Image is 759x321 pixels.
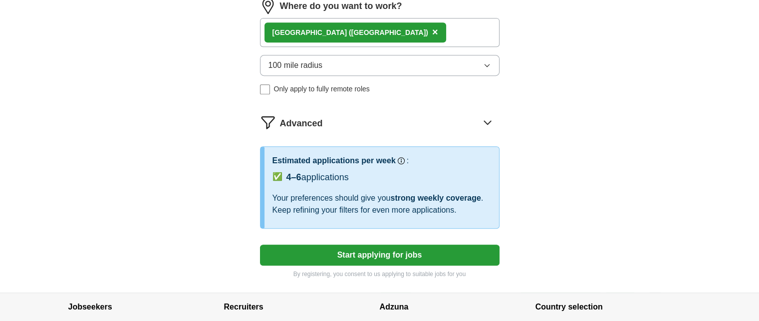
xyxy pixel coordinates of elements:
[432,26,438,37] span: ×
[390,194,481,202] span: strong weekly coverage
[286,172,301,182] span: 4–6
[286,171,349,184] div: applications
[272,155,396,167] h3: Estimated applications per week
[274,84,370,94] span: Only apply to fully remote roles
[260,114,276,130] img: filter
[407,155,409,167] h3: :
[272,28,347,36] strong: [GEOGRAPHIC_DATA]
[432,25,438,40] button: ×
[260,245,500,266] button: Start applying for jobs
[260,84,270,94] input: Only apply to fully remote roles
[260,55,500,76] button: 100 mile radius
[280,117,323,130] span: Advanced
[268,59,323,71] span: 100 mile radius
[535,293,691,321] h4: Country selection
[349,28,428,36] span: ([GEOGRAPHIC_DATA])
[272,192,491,216] div: Your preferences should give you . Keep refining your filters for even more applications.
[260,270,500,279] p: By registering, you consent to us applying to suitable jobs for you
[272,171,282,183] span: ✅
